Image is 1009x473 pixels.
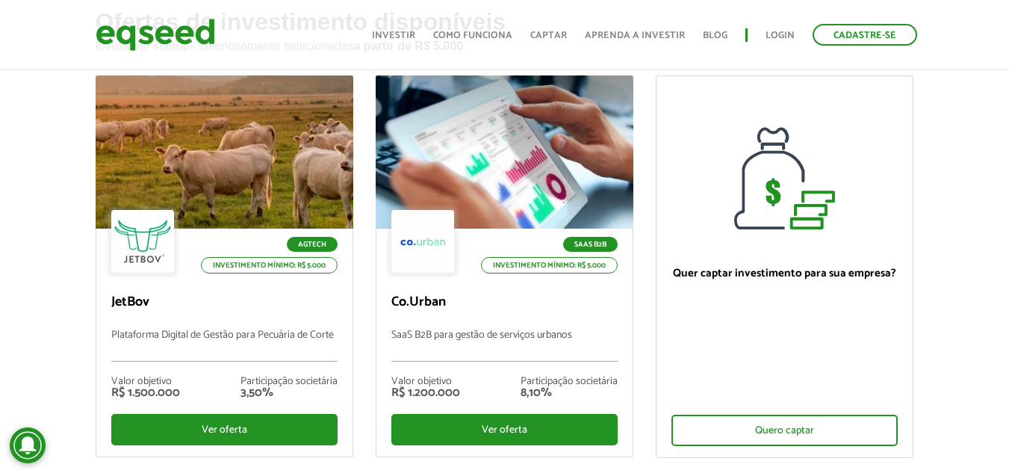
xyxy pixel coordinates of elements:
div: Participação societária [240,377,338,387]
div: Quero captar [671,415,898,446]
p: Plataforma Digital de Gestão para Pecuária de Corte [111,330,338,362]
a: Login [766,31,795,40]
div: 3,50% [240,387,338,399]
div: Ver oferta [111,414,338,445]
p: Co.Urban [391,294,618,311]
p: SaaS B2B [563,237,618,252]
a: Blog [703,31,727,40]
div: Valor objetivo [111,377,180,387]
div: Valor objetivo [391,377,460,387]
p: Quer captar investimento para sua empresa? [671,267,898,280]
div: Participação societária [521,377,618,387]
div: Ver oferta [391,414,618,445]
a: Cadastre-se [813,24,917,46]
p: Investimento mínimo: R$ 5.000 [201,257,338,273]
p: JetBov [111,294,338,311]
img: EqSeed [96,15,215,55]
p: Investimento mínimo: R$ 5.000 [481,257,618,273]
div: R$ 1.200.000 [391,387,460,399]
a: Investir [372,31,415,40]
p: SaaS B2B para gestão de serviços urbanos [391,330,618,362]
a: Quer captar investimento para sua empresa? Quero captar [656,75,913,458]
a: Aprenda a investir [585,31,685,40]
a: Agtech Investimento mínimo: R$ 5.000 JetBov Plataforma Digital de Gestão para Pecuária de Corte V... [96,75,353,457]
p: Agtech [287,237,338,252]
a: SaaS B2B Investimento mínimo: R$ 5.000 Co.Urban SaaS B2B para gestão de serviços urbanos Valor ob... [376,75,633,457]
a: Captar [530,31,567,40]
div: R$ 1.500.000 [111,387,180,399]
div: 8,10% [521,387,618,399]
a: Como funciona [433,31,512,40]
